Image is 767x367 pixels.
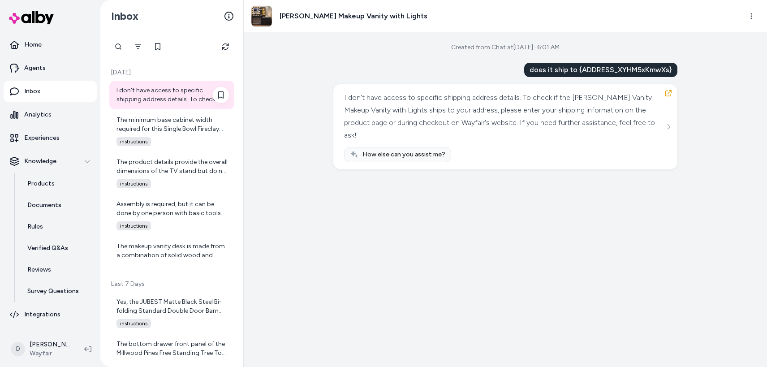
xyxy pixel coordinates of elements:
[109,237,234,265] a: The makeup vanity desk is made from a combination of solid wood and manufactured wood. Specifical...
[109,292,234,333] a: Yes, the JUBEST Matte Black Steel Bi-folding Standard Double Door Barn Door Hardware Kit includes...
[27,201,61,210] p: Documents
[30,349,70,358] span: Wayfair
[27,222,43,231] p: Rules
[27,265,51,274] p: Reviews
[5,335,77,363] button: D[PERSON_NAME]Wayfair
[4,151,97,172] button: Knowledge
[280,11,427,22] h3: [PERSON_NAME] Makeup Vanity with Lights
[116,179,151,188] span: instructions
[30,340,70,349] p: [PERSON_NAME]
[4,81,97,102] a: Inbox
[24,110,52,119] p: Analytics
[24,87,40,96] p: Inbox
[251,6,272,26] img: .jpg
[27,179,55,188] p: Products
[116,319,151,328] span: instructions
[4,104,97,125] a: Analytics
[362,150,445,159] span: How else can you assist me?
[18,216,97,237] a: Rules
[24,157,56,166] p: Knowledge
[451,43,560,52] div: Created from Chat at [DATE] · 6:01 AM
[11,342,25,356] span: D
[18,173,97,194] a: Products
[9,11,54,24] img: alby Logo
[116,298,229,315] div: Yes, the JUBEST Matte Black Steel Bi-folding Standard Double Door Barn Door Hardware Kit includes...
[109,194,234,236] a: Assembly is required, but it can be done by one person with basic tools.instructions
[111,9,138,23] h2: Inbox
[18,237,97,259] a: Verified Q&As
[116,116,229,134] div: The minimum base cabinet width required for this Single Bowl Fireclay Kitchen Sink is 33 inches f...
[116,86,229,104] div: I don't have access to specific shipping address details. To check if the [PERSON_NAME] Vanity Ma...
[663,121,674,132] button: See more
[27,287,79,296] p: Survey Questions
[216,38,234,56] button: Refresh
[4,127,97,149] a: Experiences
[116,242,229,260] div: The makeup vanity desk is made from a combination of solid wood and manufactured wood. Specifical...
[116,221,151,230] span: instructions
[4,34,97,56] a: Home
[109,152,234,194] a: The product details provide the overall dimensions of the TV stand but do not specify the exact d...
[18,259,97,281] a: Reviews
[344,91,664,142] div: I don't have access to specific shipping address details. To check if the [PERSON_NAME] Vanity Ma...
[109,110,234,151] a: The minimum base cabinet width required for this Single Bowl Fireclay Kitchen Sink is 33 inches f...
[524,63,677,77] div: does it ship to {ADDRESS_XYHM5xKmwXs}
[109,280,234,289] p: Last 7 Days
[116,137,151,146] span: instructions
[24,310,60,319] p: Integrations
[116,200,229,218] div: Assembly is required, but it can be done by one person with basic tools.
[24,134,60,142] p: Experiences
[24,64,46,73] p: Agents
[129,38,147,56] button: Filter
[4,304,97,325] a: Integrations
[18,281,97,302] a: Survey Questions
[18,194,97,216] a: Documents
[116,158,229,176] div: The product details provide the overall dimensions of the TV stand but do not specify the exact d...
[109,81,234,109] a: I don't have access to specific shipping address details. To check if the [PERSON_NAME] Vanity Ma...
[27,244,68,253] p: Verified Q&As
[109,334,234,363] a: The bottom drawer front panel of the Millwood Pines Free Standing Tree Todi With Drawer in the Ru...
[116,340,229,358] div: The bottom drawer front panel of the Millwood Pines Free Standing Tree Todi With Drawer in the Ru...
[4,57,97,79] a: Agents
[109,68,234,77] p: [DATE]
[24,40,42,49] p: Home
